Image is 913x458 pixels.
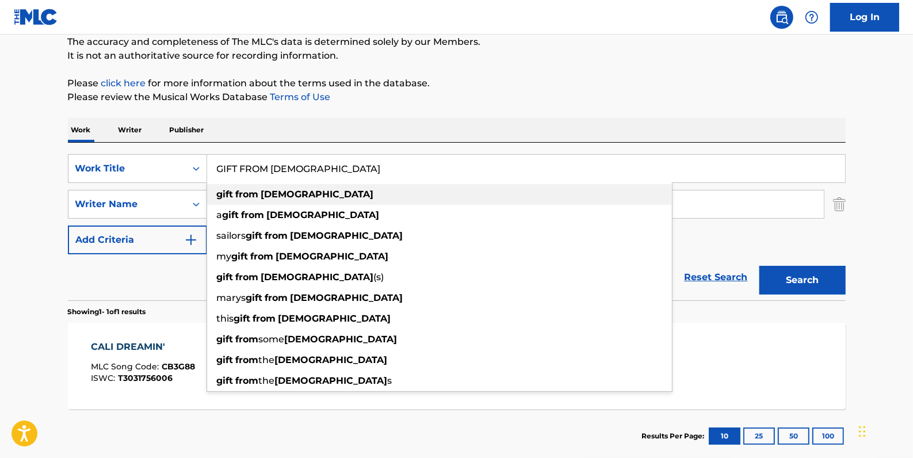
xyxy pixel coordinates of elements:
[68,77,846,90] p: Please for more information about the terms used in the database.
[236,272,259,283] strong: from
[68,35,846,49] p: The accuracy and completeness of The MLC's data is determined solely by our Members.
[75,162,179,175] div: Work Title
[265,230,288,241] strong: from
[242,209,265,220] strong: from
[101,78,146,89] a: click here
[217,375,234,386] strong: gift
[261,272,374,283] strong: [DEMOGRAPHIC_DATA]
[68,226,207,254] button: Add Criteria
[166,118,208,142] p: Publisher
[217,272,234,283] strong: gift
[162,361,195,372] span: CB3G88
[234,313,251,324] strong: gift
[236,354,259,365] strong: from
[68,307,146,317] p: Showing 1 - 1 of 1 results
[118,373,173,383] span: T3031756006
[184,233,198,247] img: 9d2ae6d4665cec9f34b9.svg
[759,266,846,295] button: Search
[830,3,899,32] a: Log In
[217,354,234,365] strong: gift
[268,91,331,102] a: Terms of Use
[75,197,179,211] div: Writer Name
[91,340,195,354] div: CALI DREAMIN'
[855,403,913,458] iframe: Chat Widget
[91,361,162,372] span: MLC Song Code :
[68,323,846,409] a: CALI DREAMIN'MLC Song Code:CB3G88ISWC:T3031756006Writers (2)[PERSON_NAME] [PERSON_NAME], [PERSON_...
[251,251,274,262] strong: from
[859,414,866,449] div: Drag
[709,428,740,445] button: 10
[68,90,846,104] p: Please review the Musical Works Database
[291,292,403,303] strong: [DEMOGRAPHIC_DATA]
[217,292,246,303] span: marys
[775,10,789,24] img: search
[217,334,234,345] strong: gift
[770,6,793,29] a: Public Search
[246,292,263,303] strong: gift
[217,209,223,220] span: a
[278,313,391,324] strong: [DEMOGRAPHIC_DATA]
[679,265,754,290] a: Reset Search
[265,292,288,303] strong: from
[115,118,146,142] p: Writer
[246,230,263,241] strong: gift
[261,189,374,200] strong: [DEMOGRAPHIC_DATA]
[374,272,384,283] span: (s)
[267,209,380,220] strong: [DEMOGRAPHIC_DATA]
[778,428,809,445] button: 50
[217,189,234,200] strong: gift
[259,354,275,365] span: the
[236,375,259,386] strong: from
[259,375,275,386] span: the
[285,334,398,345] strong: [DEMOGRAPHIC_DATA]
[68,49,846,63] p: It is not an authoritative source for recording information.
[275,354,388,365] strong: [DEMOGRAPHIC_DATA]
[259,334,285,345] span: some
[217,230,246,241] span: sailors
[276,251,389,262] strong: [DEMOGRAPHIC_DATA]
[812,428,844,445] button: 100
[805,10,819,24] img: help
[833,190,846,219] img: Delete Criterion
[275,375,388,386] strong: [DEMOGRAPHIC_DATA]
[642,431,708,441] p: Results Per Page:
[236,189,259,200] strong: from
[388,375,392,386] span: s
[68,154,846,300] form: Search Form
[223,209,239,220] strong: gift
[743,428,775,445] button: 25
[217,251,232,262] span: my
[253,313,276,324] strong: from
[14,9,58,25] img: MLC Logo
[236,334,259,345] strong: from
[68,118,94,142] p: Work
[800,6,823,29] div: Help
[232,251,249,262] strong: gift
[291,230,403,241] strong: [DEMOGRAPHIC_DATA]
[91,373,118,383] span: ISWC :
[217,313,234,324] span: this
